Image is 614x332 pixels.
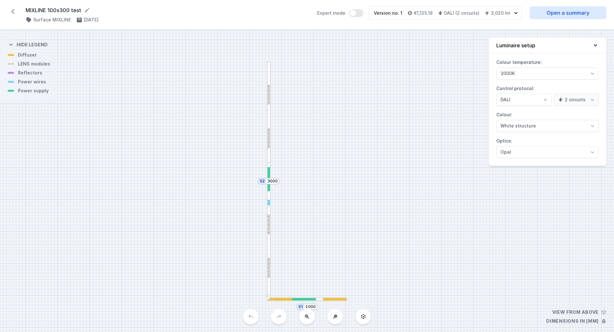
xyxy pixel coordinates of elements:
[554,94,599,106] select: Control protocol:
[530,6,606,19] a: Open a summary
[8,36,48,52] button: Hide legend
[267,179,278,184] input: Dimension [mm]
[496,120,599,132] select: Colour:
[33,17,71,23] h4: Surface MIXLINE
[491,10,510,16] h4: 3,020 lm
[368,6,522,20] button: Version no. 1€1,125.18DALI (2 circuits)3,020 lm
[496,57,599,80] label: Colour temperature:
[17,42,48,48] h4: Hide legend
[489,38,606,53] button: Luminaire setup
[496,42,535,49] h4: Luminaire setup
[84,7,90,13] button: Rename project
[496,136,599,158] label: Optics:
[444,10,479,16] h4: DALI (2 circuits)
[496,110,599,132] label: Colour:
[84,17,98,23] h4: [DATE]
[496,83,599,106] label: Control protocol:
[496,146,599,158] select: Optics:
[317,9,363,17] label: Expert mode
[305,304,316,309] input: Dimension [mm]
[496,67,599,80] select: Colour temperature:
[374,10,402,16] div: Version no. 1
[496,94,552,106] select: Control protocol:
[414,10,433,16] h4: €1,125.18
[26,6,310,14] form: MIXLINE 100x300 test
[349,9,363,17] button: Expert mode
